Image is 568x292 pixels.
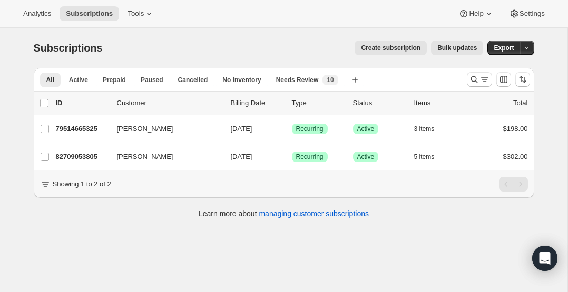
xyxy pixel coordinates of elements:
[111,120,216,137] button: [PERSON_NAME]
[357,153,375,161] span: Active
[414,153,435,161] span: 5 items
[414,98,467,108] div: Items
[111,148,216,165] button: [PERSON_NAME]
[23,9,51,18] span: Analytics
[357,125,375,133] span: Active
[117,124,173,134] span: [PERSON_NAME]
[452,6,500,21] button: Help
[503,125,528,133] span: $198.00
[46,76,54,84] span: All
[103,76,126,84] span: Prepaid
[414,149,446,164] button: 5 items
[128,9,144,18] span: Tools
[56,152,109,162] p: 82709053805
[199,208,369,219] p: Learn more about
[296,125,324,133] span: Recurring
[60,6,119,21] button: Subscriptions
[117,98,222,108] p: Customer
[437,44,477,52] span: Bulk updates
[513,98,527,108] p: Total
[56,98,109,108] p: ID
[520,9,545,18] span: Settings
[503,6,551,21] button: Settings
[292,98,345,108] div: Type
[231,153,252,160] span: [DATE]
[121,6,161,21] button: Tools
[53,179,111,189] p: Showing 1 to 2 of 2
[259,209,369,218] a: managing customer subscriptions
[17,6,57,21] button: Analytics
[361,44,420,52] span: Create subscription
[414,125,435,133] span: 3 items
[231,125,252,133] span: [DATE]
[56,122,528,136] div: 79514665325[PERSON_NAME][DATE]SuccessRecurringSuccessActive3 items$198.00
[515,72,530,87] button: Sort the results
[276,76,319,84] span: Needs Review
[56,98,528,108] div: IDCustomerBilling DateTypeStatusItemsTotal
[353,98,406,108] p: Status
[231,98,283,108] p: Billing Date
[431,41,483,55] button: Bulk updates
[222,76,261,84] span: No inventory
[56,124,109,134] p: 79514665325
[34,42,103,54] span: Subscriptions
[414,122,446,136] button: 3 items
[355,41,427,55] button: Create subscription
[467,72,492,87] button: Search and filter results
[66,9,113,18] span: Subscriptions
[532,246,557,271] div: Open Intercom Messenger
[347,73,364,87] button: Create new view
[178,76,208,84] span: Cancelled
[296,153,324,161] span: Recurring
[141,76,163,84] span: Paused
[69,76,88,84] span: Active
[469,9,483,18] span: Help
[494,44,514,52] span: Export
[487,41,520,55] button: Export
[499,177,528,192] nav: Pagination
[117,152,173,162] span: [PERSON_NAME]
[496,72,511,87] button: Customize table column order and visibility
[503,153,528,160] span: $302.00
[327,76,334,84] span: 10
[56,149,528,164] div: 82709053805[PERSON_NAME][DATE]SuccessRecurringSuccessActive5 items$302.00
